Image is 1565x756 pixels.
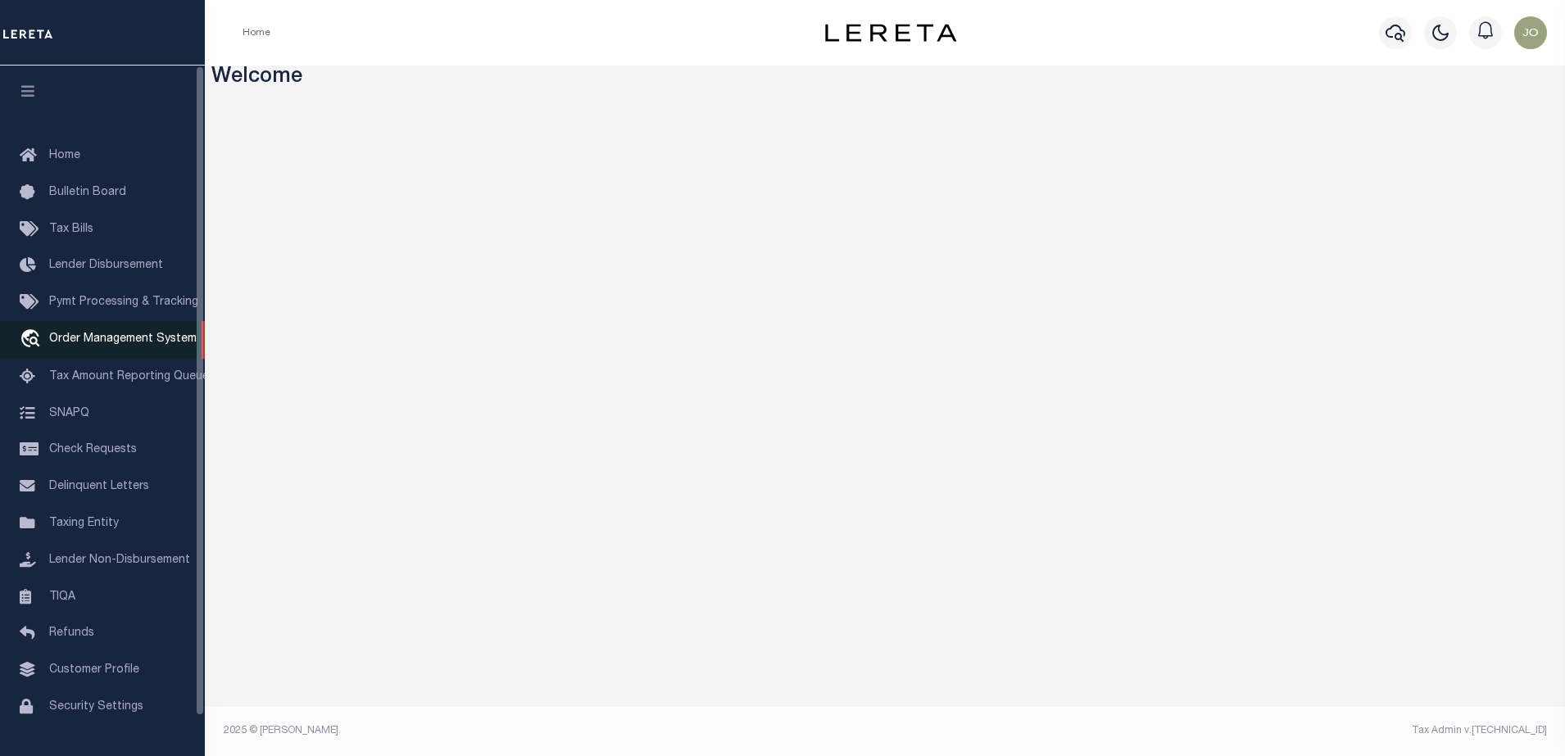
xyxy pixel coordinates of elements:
[49,371,209,383] span: Tax Amount Reporting Queue
[49,187,126,198] span: Bulletin Board
[1514,16,1547,49] img: svg+xml;base64,PHN2ZyB4bWxucz0iaHR0cDovL3d3dy53My5vcmcvMjAwMC9zdmciIHBvaW50ZXItZXZlbnRzPSJub25lIi...
[897,723,1547,738] div: Tax Admin v.[TECHNICAL_ID]
[49,333,197,345] span: Order Management System
[211,723,886,738] div: 2025 © [PERSON_NAME].
[243,25,270,40] li: Home
[49,664,139,676] span: Customer Profile
[49,444,137,455] span: Check Requests
[49,701,143,713] span: Security Settings
[20,329,46,351] i: travel_explore
[49,555,190,566] span: Lender Non-Disbursement
[49,518,119,529] span: Taxing Entity
[49,591,75,602] span: TIQA
[49,481,149,492] span: Delinquent Letters
[825,24,956,42] img: logo-dark.svg
[49,407,89,419] span: SNAPQ
[49,260,163,271] span: Lender Disbursement
[49,224,93,235] span: Tax Bills
[49,627,94,639] span: Refunds
[49,150,80,161] span: Home
[211,66,1559,91] h3: Welcome
[49,297,198,308] span: Pymt Processing & Tracking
